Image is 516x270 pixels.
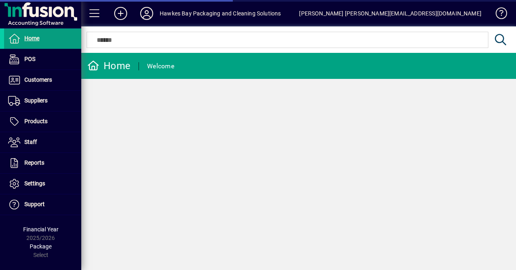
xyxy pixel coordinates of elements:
[134,6,160,21] button: Profile
[4,111,81,132] a: Products
[4,70,81,90] a: Customers
[23,226,59,233] span: Financial Year
[24,139,37,145] span: Staff
[4,174,81,194] a: Settings
[160,7,281,20] div: Hawkes Bay Packaging and Cleaning Solutions
[24,35,39,41] span: Home
[24,118,48,124] span: Products
[87,59,130,72] div: Home
[299,7,481,20] div: [PERSON_NAME] [PERSON_NAME][EMAIL_ADDRESS][DOMAIN_NAME]
[108,6,134,21] button: Add
[30,243,52,250] span: Package
[4,49,81,70] a: POS
[4,153,81,173] a: Reports
[24,76,52,83] span: Customers
[147,60,174,73] div: Welcome
[4,91,81,111] a: Suppliers
[4,132,81,152] a: Staff
[24,180,45,187] span: Settings
[4,194,81,215] a: Support
[24,56,35,62] span: POS
[24,97,48,104] span: Suppliers
[24,159,44,166] span: Reports
[490,2,506,28] a: Knowledge Base
[24,201,45,207] span: Support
